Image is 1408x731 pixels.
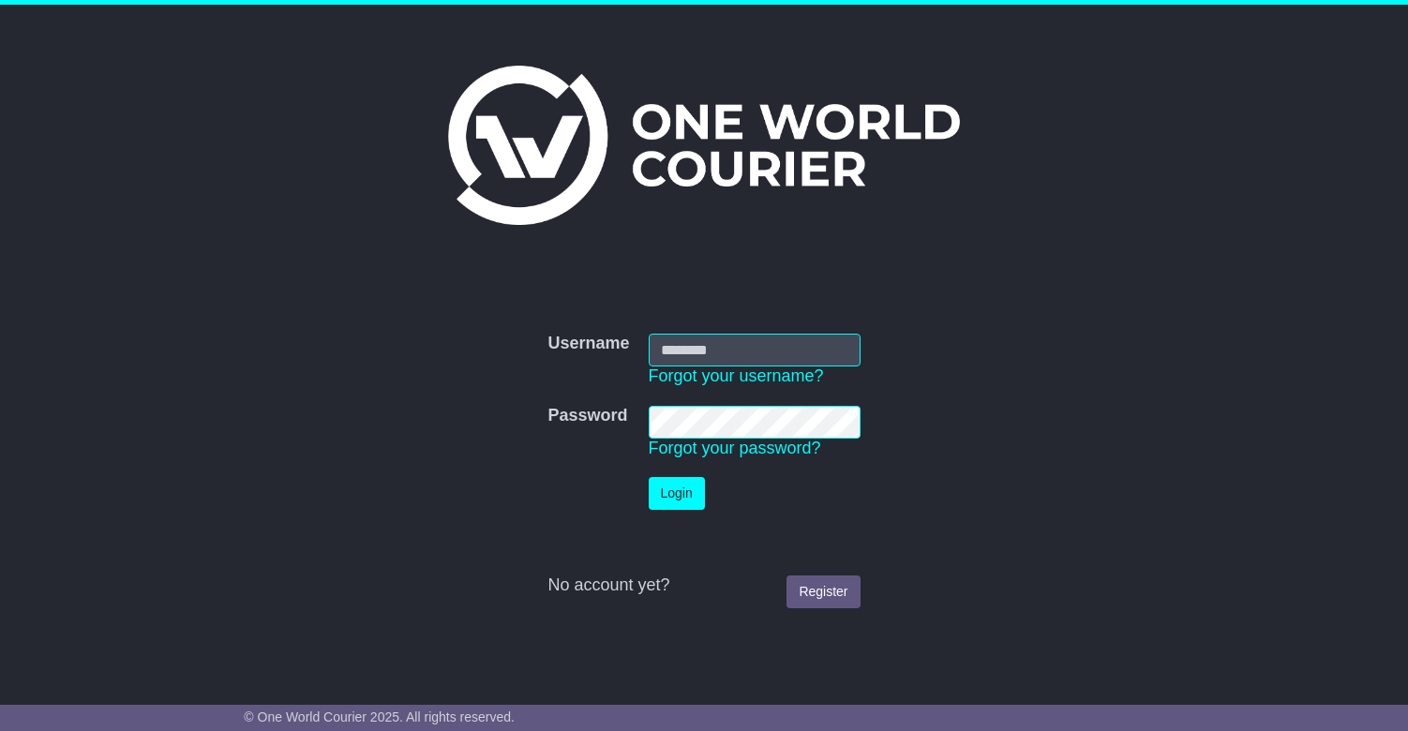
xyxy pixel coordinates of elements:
[547,575,860,596] div: No account yet?
[649,477,705,510] button: Login
[448,66,960,225] img: One World
[547,334,629,354] label: Username
[649,439,821,457] a: Forgot your password?
[244,709,515,724] span: © One World Courier 2025. All rights reserved.
[786,575,860,608] a: Register
[649,366,824,385] a: Forgot your username?
[547,406,627,426] label: Password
